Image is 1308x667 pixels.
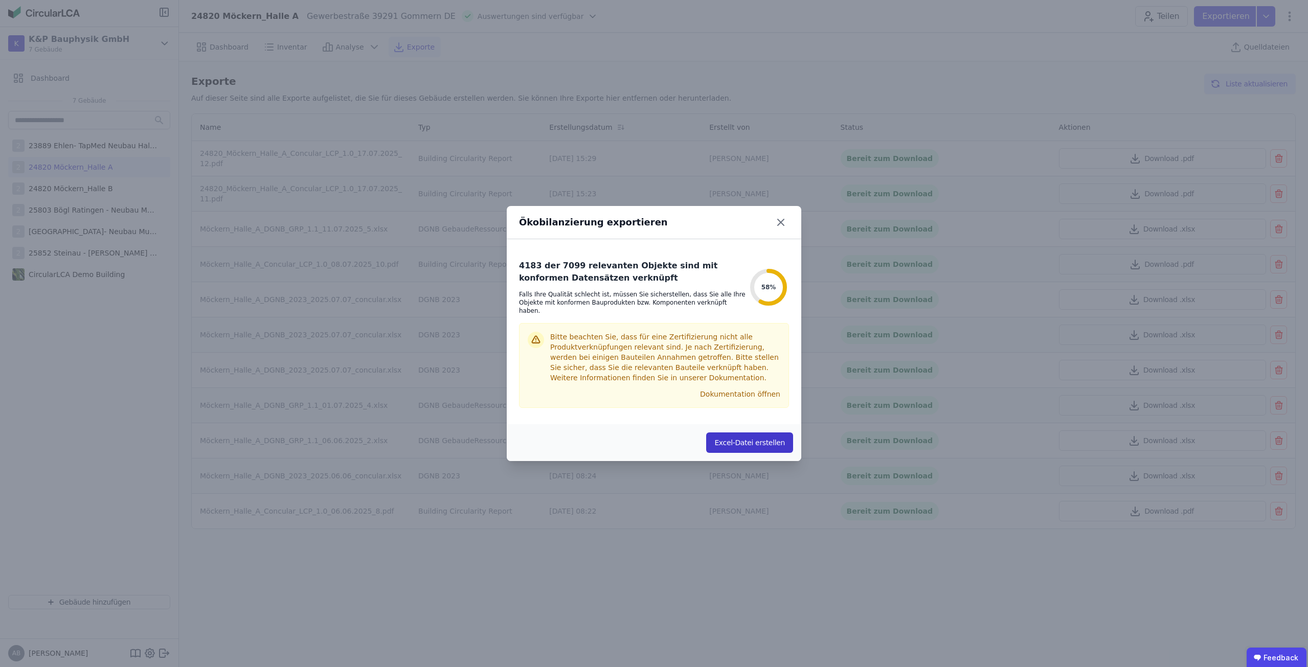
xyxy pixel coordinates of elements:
button: Excel-Datei erstellen [706,432,793,453]
button: Dokumentation öffnen [696,386,784,402]
div: Ökobilanzierung exportieren [519,215,668,229]
span: 58% [761,283,776,291]
div: Falls Ihre Qualität schlecht ist, müssen Sie sicherstellen, dass Sie alle Ihre Objekte mit konfor... [519,290,748,315]
div: 4183 der 7099 relevanten Objekte sind mit konformen Datensätzen verknüpft [519,260,748,290]
div: Bitte beachten Sie, dass für eine Zertifizierung nicht alle Produktverknüpfungen relevant sind. J... [550,332,780,387]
